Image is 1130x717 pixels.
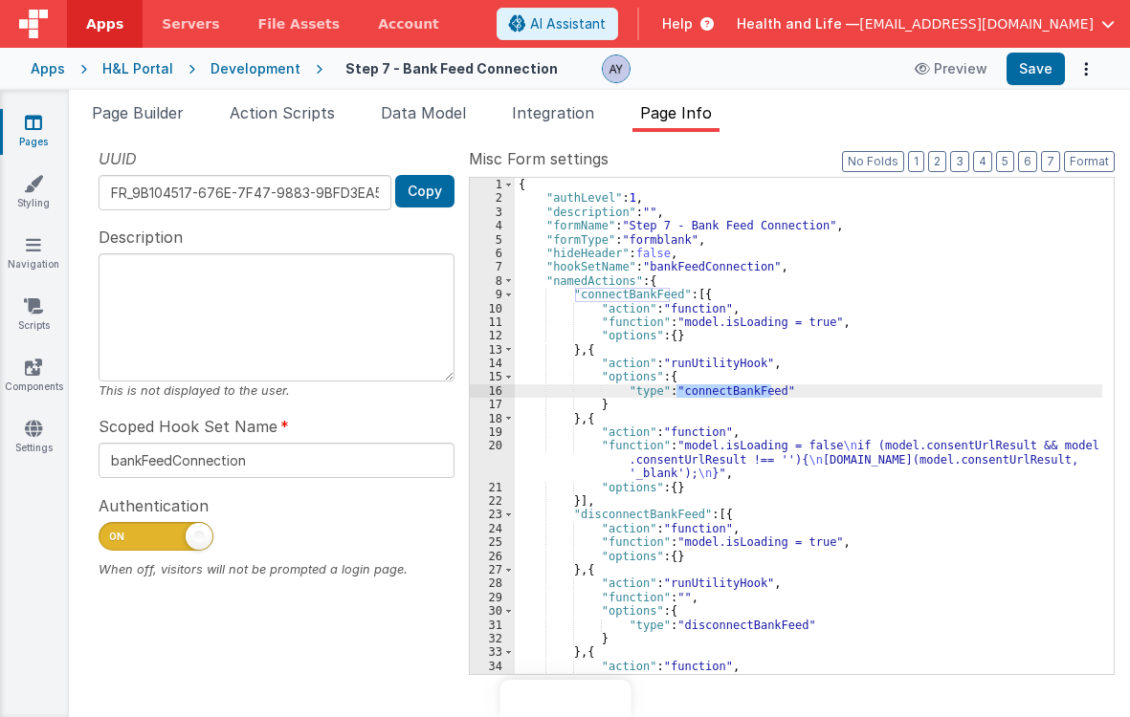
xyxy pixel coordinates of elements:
div: 3 [470,206,515,219]
div: 32 [470,632,515,645]
div: H&L Portal [102,59,173,78]
button: 7 [1041,151,1060,172]
div: 14 [470,357,515,370]
div: 19 [470,425,515,439]
div: 5 [470,233,515,247]
div: This is not displayed to the user. [99,381,454,400]
div: 34 [470,660,515,673]
span: Page Builder [92,103,184,122]
div: 11 [470,315,515,329]
div: 22 [470,494,515,508]
div: 30 [470,604,515,618]
button: 3 [950,151,969,172]
span: Health and Life — [737,14,859,33]
div: Development [210,59,300,78]
div: 23 [470,508,515,521]
span: AI Assistant [530,14,606,33]
div: 17 [470,398,515,411]
div: 13 [470,343,515,357]
button: Preview [903,54,999,84]
div: 24 [470,522,515,535]
button: Health and Life — [EMAIL_ADDRESS][DOMAIN_NAME] [737,14,1115,33]
span: Help [662,14,693,33]
div: 21 [470,481,515,494]
div: 4 [470,219,515,232]
div: 16 [470,384,515,398]
span: Scoped Hook Set Name [99,415,277,438]
div: 35 [470,673,515,686]
div: 20 [470,439,515,480]
span: UUID [99,147,137,170]
span: Integration [512,103,594,122]
div: 25 [470,535,515,549]
div: 6 [470,247,515,260]
div: 27 [470,563,515,576]
button: 5 [996,151,1014,172]
div: 31 [470,619,515,632]
span: Action Scripts [230,103,335,122]
div: When off, visitors will not be prompted a login page. [99,560,454,578]
span: Description [99,226,183,249]
span: [EMAIL_ADDRESS][DOMAIN_NAME] [859,14,1094,33]
div: 10 [470,302,515,315]
button: 1 [908,151,924,172]
div: 8 [470,274,515,288]
button: No Folds [842,151,904,172]
div: 28 [470,576,515,590]
button: Format [1064,151,1115,172]
button: Options [1073,55,1099,82]
div: 29 [470,591,515,604]
span: Data Model [381,103,466,122]
button: 2 [928,151,946,172]
div: 9 [470,288,515,301]
button: AI Assistant [497,8,618,40]
span: File Assets [258,14,341,33]
div: 2 [470,191,515,205]
div: 15 [470,370,515,383]
div: 18 [470,412,515,425]
span: Authentication [99,494,209,517]
span: Apps [86,14,123,33]
button: Save [1007,53,1065,85]
img: 14202422f6480247bff2986d20d04001 [603,55,630,82]
h4: Step 7 - Bank Feed Connection [345,61,558,76]
div: Apps [31,59,65,78]
div: 12 [470,329,515,342]
span: Servers [162,14,219,33]
span: Page Info [640,103,712,122]
div: 33 [470,645,515,659]
div: 7 [470,260,515,273]
button: Copy [395,175,454,207]
div: 1 [470,178,515,191]
button: 4 [973,151,992,172]
div: 26 [470,550,515,563]
span: Misc Form settings [469,147,609,170]
button: 6 [1018,151,1037,172]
